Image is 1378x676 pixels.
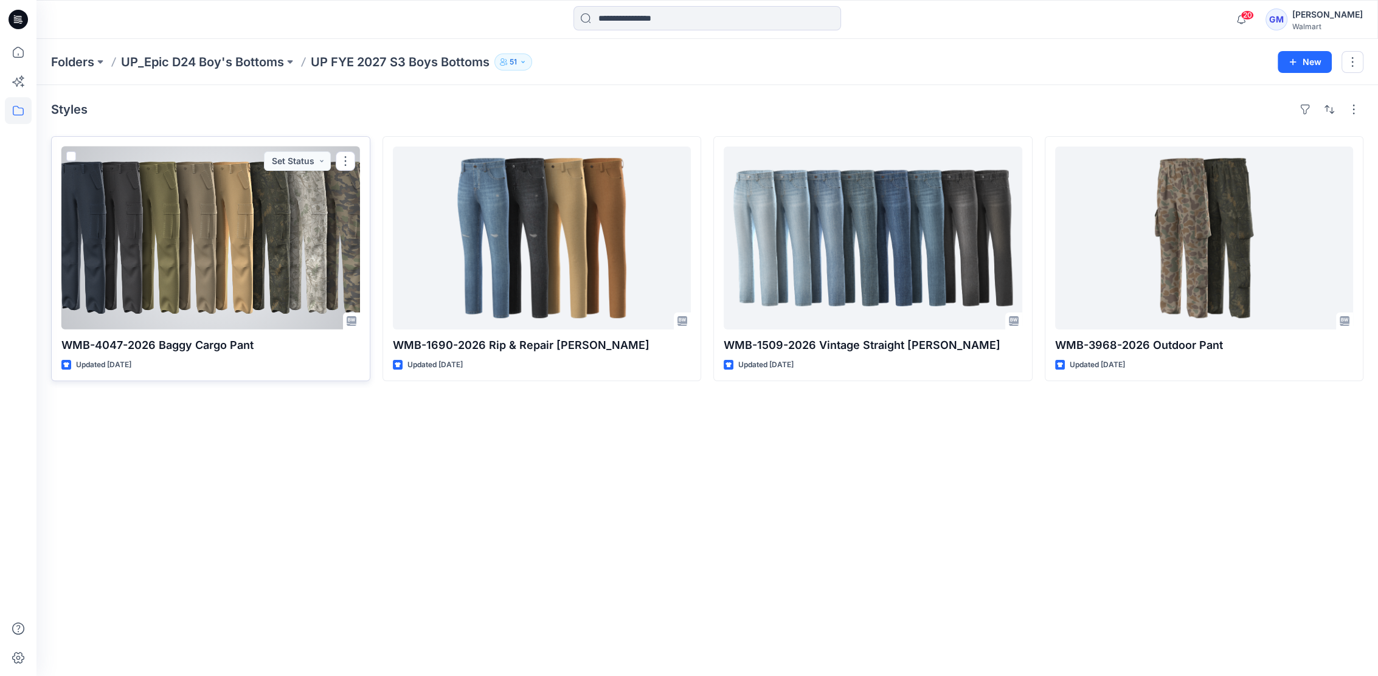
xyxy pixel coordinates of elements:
p: 51 [510,55,517,69]
p: Updated [DATE] [76,359,131,371]
h4: Styles [51,102,88,117]
a: WMB-1509-2026 Vintage Straight Jean [724,147,1022,329]
p: Updated [DATE] [738,359,794,371]
span: 20 [1241,10,1254,20]
a: UP_Epic D24 Boy's Bottoms [121,53,284,71]
p: Updated [DATE] [1070,359,1125,371]
button: 51 [494,53,532,71]
a: Folders [51,53,94,71]
p: WMB-1509-2026 Vintage Straight [PERSON_NAME] [724,337,1022,354]
a: WMB-1690-2026 Rip & Repair Jean [393,147,691,329]
div: Walmart [1292,22,1363,31]
p: UP FYE 2027 S3 Boys Bottoms [311,53,490,71]
a: WMB-3968-2026 Outdoor Pant [1055,147,1354,329]
div: [PERSON_NAME] [1292,7,1363,22]
p: WMB-1690-2026 Rip & Repair [PERSON_NAME] [393,337,691,354]
button: New [1278,51,1332,73]
p: Updated [DATE] [407,359,463,371]
a: WMB-4047-2026 Baggy Cargo Pant [61,147,360,329]
div: GM [1265,9,1287,30]
p: WMB-3968-2026 Outdoor Pant [1055,337,1354,354]
p: WMB-4047-2026 Baggy Cargo Pant [61,337,360,354]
